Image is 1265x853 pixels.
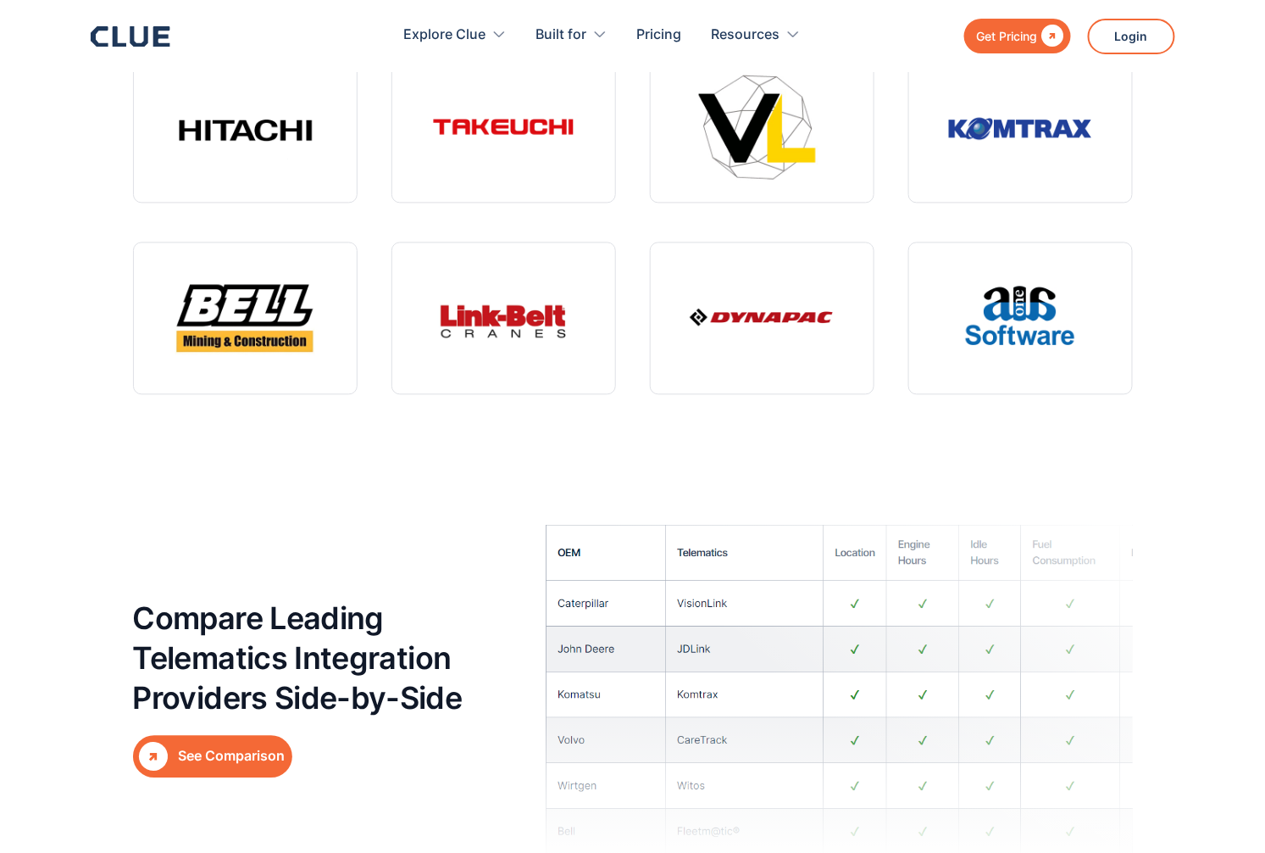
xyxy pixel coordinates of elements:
[404,8,486,62] div: Explore Clue
[179,745,286,767] div: See Comparison
[712,8,780,62] div: Resources
[1088,19,1175,54] a: Login
[133,599,526,717] h2: Compare Leading Telematics Integration Providers Side-by-Side
[404,8,507,62] div: Explore Clue
[140,742,169,771] div: 
[133,735,292,778] a: See Comparison
[536,8,587,62] div: Built for
[1038,25,1064,47] div: 
[536,8,608,62] div: Built for
[964,19,1071,53] a: Get Pricing
[712,8,801,62] div: Resources
[637,8,682,62] a: Pricing
[977,25,1038,47] div: Get Pricing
